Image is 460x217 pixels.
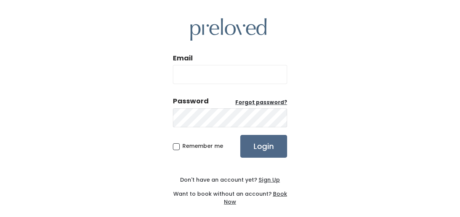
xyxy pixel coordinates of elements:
u: Forgot password? [235,99,287,106]
a: Forgot password? [235,99,287,106]
label: Email [173,53,193,63]
a: Sign Up [257,176,280,184]
input: Login [240,135,287,158]
u: Sign Up [259,176,280,184]
div: Don't have an account yet? [173,176,287,184]
div: Want to book without an account? [173,184,287,206]
a: Book Now [224,190,287,206]
img: preloved logo [190,18,267,41]
span: Remember me [182,142,223,150]
div: Password [173,96,209,106]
